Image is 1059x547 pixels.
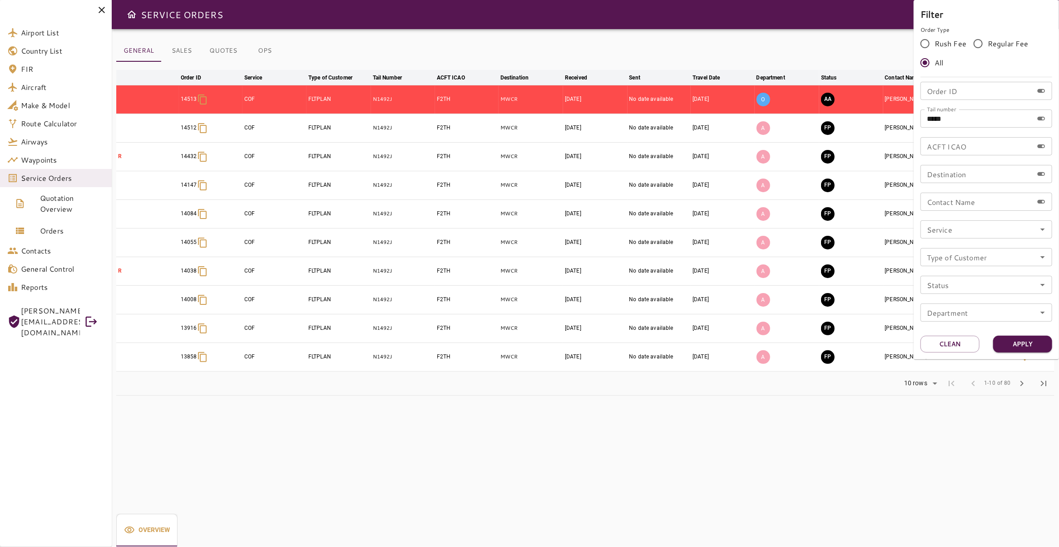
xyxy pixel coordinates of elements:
[993,336,1052,353] button: Apply
[935,38,966,49] span: Rush Fee
[920,26,1052,34] p: Order Type
[1036,251,1049,264] button: Open
[920,336,980,353] button: Clean
[920,7,1052,21] h6: Filter
[1036,306,1049,319] button: Open
[1036,278,1049,291] button: Open
[1036,223,1049,236] button: Open
[935,57,943,68] span: All
[927,105,956,113] label: Tail number
[988,38,1029,49] span: Regular Fee
[920,34,1052,72] div: rushFeeOrder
